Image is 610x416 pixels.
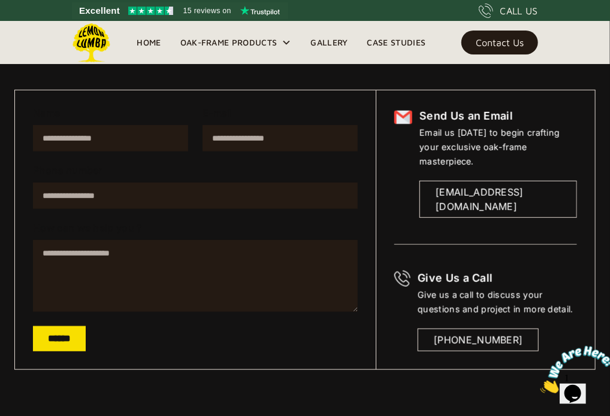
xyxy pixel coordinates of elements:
a: Case Studies [358,34,436,51]
a: Gallery [301,34,357,51]
div: Oak-Frame Products [171,21,301,64]
iframe: chat widget [536,341,610,398]
div: CALL US [500,4,538,18]
div: Contact Us [476,38,524,47]
label: E-mail [203,108,358,118]
h6: Give Us a Call [418,271,577,286]
label: How can we help you ? [33,223,358,233]
span: Excellent [79,4,120,18]
a: Contact Us [461,31,538,54]
img: Trustpilot 4.5 stars [128,7,173,15]
a: See Lemon Lumba reviews on Trustpilot [72,2,288,19]
label: Phone number [33,166,358,175]
a: [PHONE_NUMBER] [418,329,539,351]
a: Home [127,34,170,51]
form: Email Form [33,108,358,351]
span: 1 [5,5,10,15]
div: [PHONE_NUMBER] [434,333,523,347]
a: [EMAIL_ADDRESS][DOMAIN_NAME] [419,181,577,218]
img: Trustpilot logo [240,6,280,16]
div: Email us [DATE] to begin crafting your exclusive oak-frame masterpiece. [419,126,577,169]
div: [EMAIL_ADDRESS][DOMAIN_NAME] [436,185,561,214]
a: CALL US [479,4,538,18]
span: 15 reviews on [183,4,231,18]
div: Oak-Frame Products [180,35,277,50]
label: Name [33,108,188,118]
h6: Send Us an Email [419,108,577,124]
div: Give us a call to discuss your questions and project in more detail. [418,288,577,317]
img: Chat attention grabber [5,5,79,52]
